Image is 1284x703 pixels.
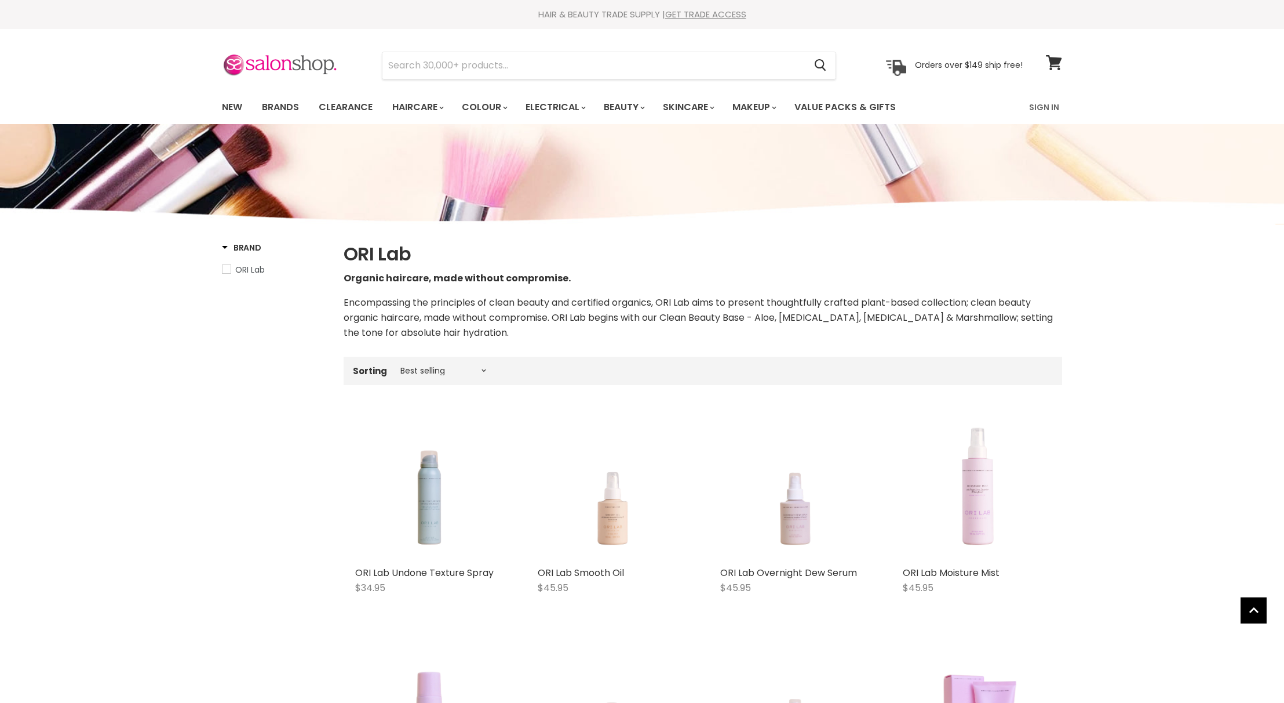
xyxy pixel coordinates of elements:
[213,95,251,119] a: New
[310,95,381,119] a: Clearance
[903,581,933,595] span: $45.95
[654,95,721,119] a: Skincare
[553,413,671,561] img: ORI Lab Smooth Oil
[384,95,451,119] a: Haircare
[915,60,1023,70] p: Orders over $149 ship free!
[222,242,261,253] h3: Brand
[353,366,387,376] label: Sorting
[805,52,836,79] button: Search
[382,52,805,79] input: Search
[903,413,1050,561] a: ORI Lab Moisture Mist
[538,413,685,561] a: ORI Lab Smooth Oil
[720,566,857,579] a: ORI Lab Overnight Dew Serum
[222,263,329,276] a: ORI Lab
[786,95,904,119] a: Value Packs & Gifts
[903,566,1000,579] a: ORI Lab Moisture Mist
[344,295,1062,340] p: Encompassing the principles of clean beauty and certified organics, ORI Lab aims to present thoug...
[720,413,868,561] a: ORI Lab Overnight Dew Serum
[453,95,515,119] a: Colour
[918,413,1036,561] img: ORI Lab Moisture Mist
[355,413,503,561] a: ORI Lab Undone Texture Spray
[207,90,1077,124] nav: Main
[235,264,265,276] span: ORI Lab
[370,413,488,561] img: ORI Lab Undone Texture Spray
[355,566,494,579] a: ORI Lab Undone Texture Spray
[253,95,308,119] a: Brands
[382,52,836,79] form: Product
[207,9,1077,20] div: HAIR & BEAUTY TRADE SUPPLY |
[595,95,652,119] a: Beauty
[1226,648,1272,691] iframe: Gorgias live chat messenger
[344,271,571,285] span: Organic haircare, made without compromise.
[344,242,1062,266] h1: ORI Lab
[538,566,624,579] a: ORI Lab Smooth Oil
[724,95,783,119] a: Makeup
[665,8,746,20] a: GET TRADE ACCESS
[538,581,568,595] span: $45.95
[517,95,593,119] a: Electrical
[1022,95,1066,119] a: Sign In
[735,413,853,561] img: ORI Lab Overnight Dew Serum
[720,581,751,595] span: $45.95
[355,581,385,595] span: $34.95
[213,90,964,124] ul: Main menu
